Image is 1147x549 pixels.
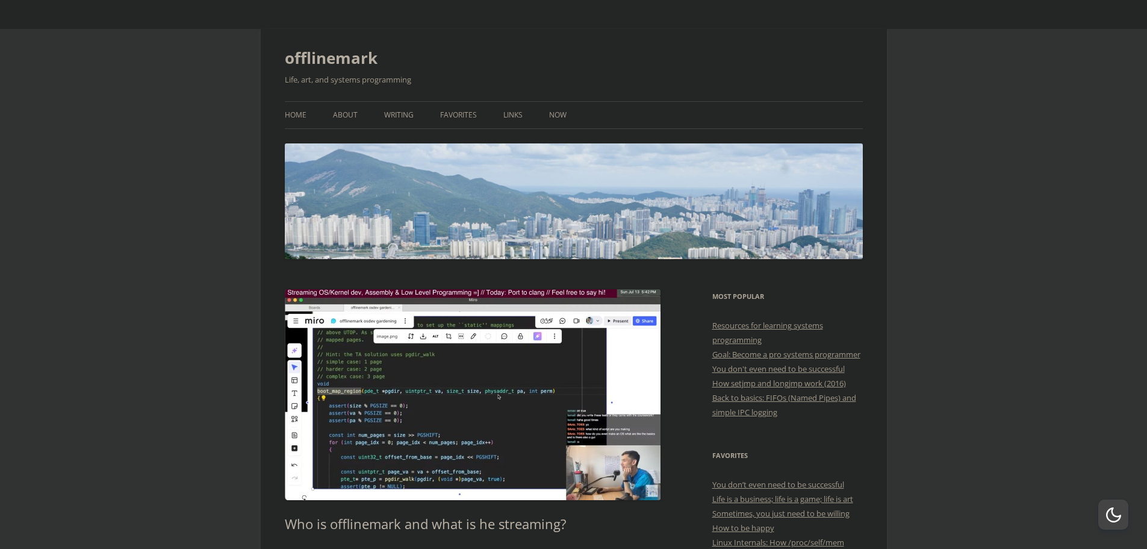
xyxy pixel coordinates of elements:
[503,102,523,128] a: Links
[712,479,844,490] a: You don’t even need to be successful
[285,72,863,87] h2: Life, art, and systems programming
[285,43,378,72] a: offlinemark
[712,392,856,418] a: Back to basics: FIFOs (Named Pipes) and simple IPC logging
[285,143,863,259] img: offlinemark
[285,102,306,128] a: Home
[549,102,567,128] a: Now
[384,102,414,128] a: Writing
[712,494,853,504] a: Life is a business; life is a game; life is art
[712,349,860,360] a: Goal: Become a pro systems programmer
[712,320,823,345] a: Resources for learning systems programming
[712,508,850,519] a: Sometimes, you just need to be willing
[712,289,863,304] h3: Most Popular
[712,378,846,389] a: How setjmp and longjmp work (2016)
[333,102,358,128] a: About
[285,516,661,532] h1: Who is offlinemark and what is he streaming?
[712,363,845,374] a: You don't even need to be successful
[712,448,863,463] h3: Favorites
[712,522,774,533] a: How to be happy
[440,102,477,128] a: Favorites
